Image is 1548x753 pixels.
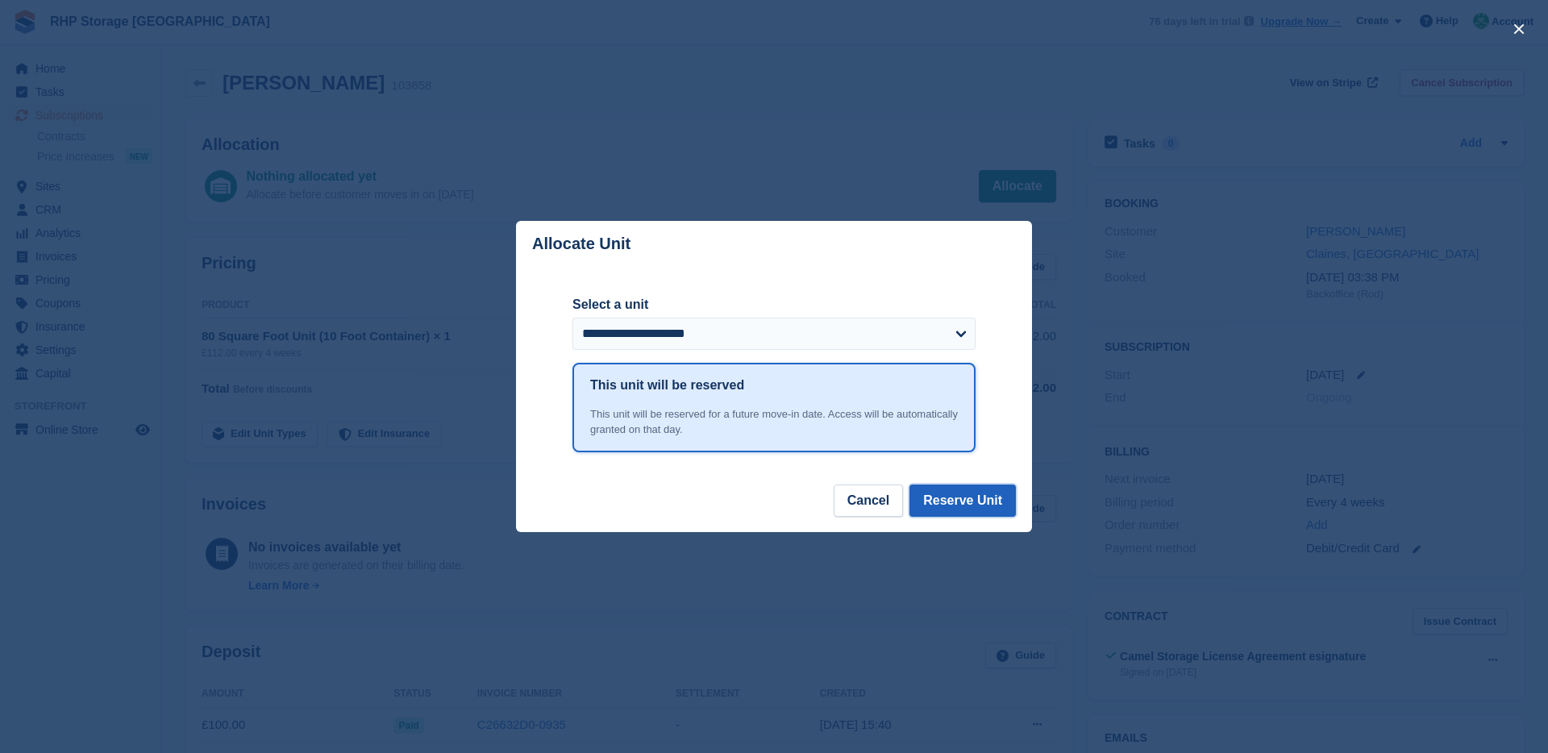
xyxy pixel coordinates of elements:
[572,295,976,314] label: Select a unit
[590,376,744,395] h1: This unit will be reserved
[1506,16,1532,42] button: close
[532,235,630,253] p: Allocate Unit
[909,485,1016,517] button: Reserve Unit
[834,485,903,517] button: Cancel
[590,406,958,438] div: This unit will be reserved for a future move-in date. Access will be automatically granted on tha...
